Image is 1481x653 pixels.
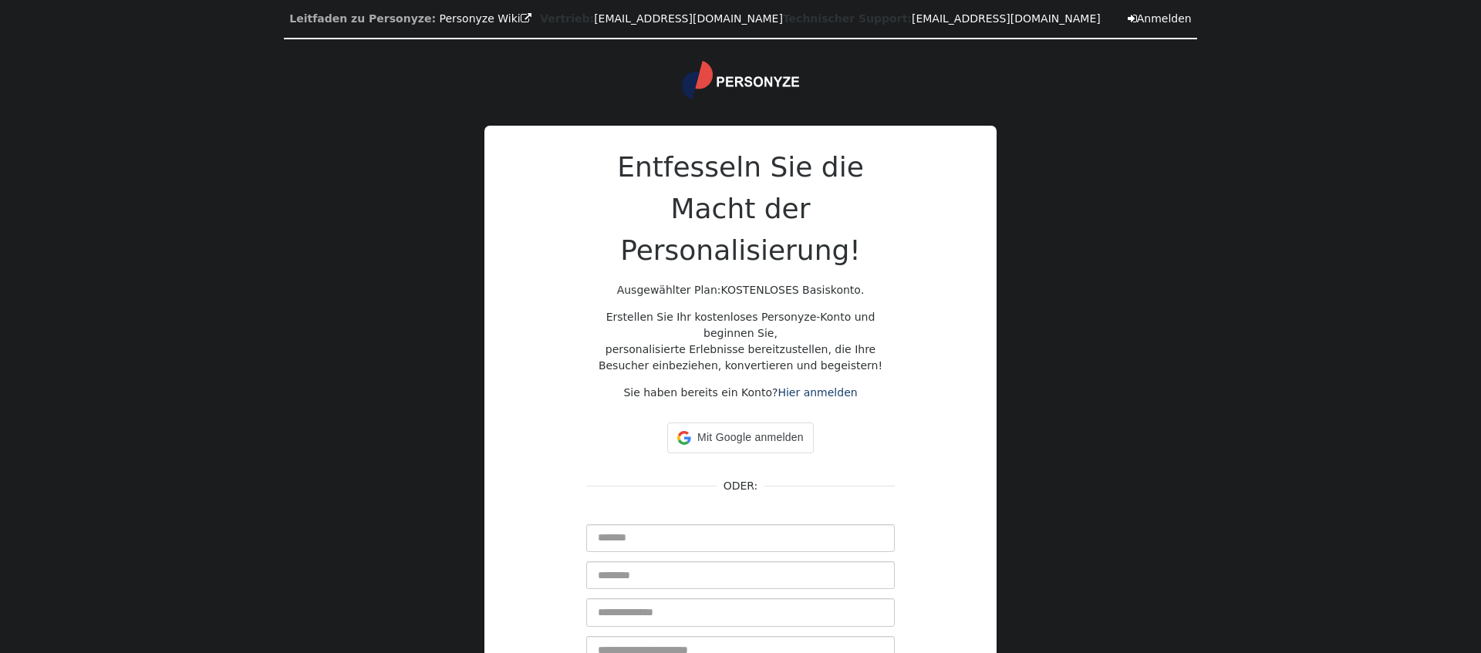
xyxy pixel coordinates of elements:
font: Leitfaden zu Personyze: [289,12,436,25]
font: Entfesseln Sie die Macht der Personalisierung! [617,151,864,266]
font: Personyze Wiki [440,12,521,25]
img: logo.svg [682,61,799,99]
font:  [521,13,531,24]
a: Anmelden [1128,12,1192,25]
font: Sie haben bereits ein Konto? [623,386,778,399]
a: Hier anmelden [778,386,857,399]
a: [EMAIL_ADDRESS][DOMAIN_NAME] [912,12,1101,25]
font: Anmelden [1137,12,1192,25]
div: Mit Google anmelden [667,422,814,453]
font:  [1128,13,1137,24]
font: Technischer Support: [783,12,912,25]
font: . [861,284,864,296]
a: Personyze Wiki [440,12,531,25]
font: ODER: [724,480,758,492]
font: KOSTENLOSES Basiskonto [721,284,861,296]
font: Vertrieb: [540,12,594,25]
a: [EMAIL_ADDRESS][DOMAIN_NAME] [594,12,783,25]
font: Erstellen Sie Ihr kostenloses Personyze-Konto und beginnen Sie, [606,311,875,339]
span: Mit Google anmelden [697,429,804,446]
font: Ausgewählter Plan: [617,284,721,296]
font: personalisierte Erlebnisse bereitzustellen, die Ihre Besucher einbeziehen, konvertieren und begei... [599,343,882,372]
